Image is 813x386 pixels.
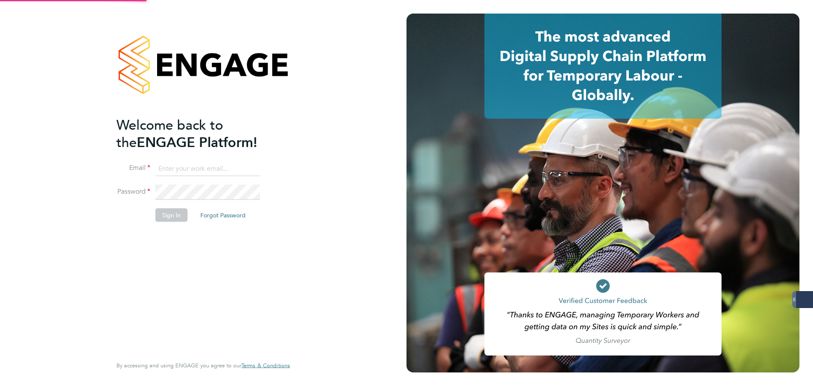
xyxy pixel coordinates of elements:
input: Enter your work email... [155,161,260,176]
button: Sign In [155,208,188,222]
a: Terms & Conditions [241,362,290,369]
h2: ENGAGE Platform! [116,116,282,151]
span: By accessing and using ENGAGE you agree to our [116,362,290,369]
label: Email [116,164,150,172]
button: Forgot Password [194,208,252,222]
span: Welcome back to the [116,117,223,150]
label: Password [116,187,150,196]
